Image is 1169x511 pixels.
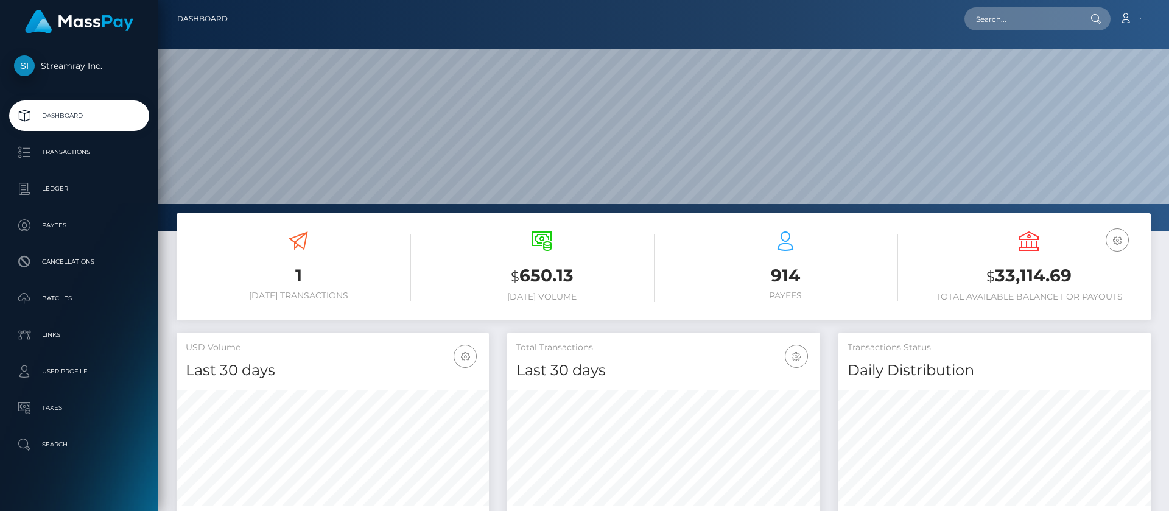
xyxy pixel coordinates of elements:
[916,264,1142,289] h3: 33,114.69
[9,100,149,131] a: Dashboard
[9,320,149,350] a: Links
[177,6,228,32] a: Dashboard
[964,7,1079,30] input: Search...
[14,289,144,308] p: Batches
[9,210,149,241] a: Payees
[673,264,898,287] h3: 914
[14,55,35,76] img: Streamray Inc.
[516,342,810,354] h5: Total Transactions
[516,360,810,381] h4: Last 30 days
[916,292,1142,302] h6: Total Available Balance for Payouts
[14,362,144,381] p: User Profile
[429,264,655,289] h3: 650.13
[14,216,144,234] p: Payees
[9,356,149,387] a: User Profile
[14,326,144,344] p: Links
[186,291,411,301] h6: [DATE] Transactions
[848,342,1142,354] h5: Transactions Status
[9,247,149,277] a: Cancellations
[14,435,144,454] p: Search
[186,264,411,287] h3: 1
[14,107,144,125] p: Dashboard
[14,399,144,417] p: Taxes
[9,174,149,204] a: Ledger
[848,360,1142,381] h4: Daily Distribution
[986,268,995,285] small: $
[9,429,149,460] a: Search
[9,283,149,314] a: Batches
[429,292,655,302] h6: [DATE] Volume
[511,268,519,285] small: $
[9,137,149,167] a: Transactions
[9,60,149,71] span: Streamray Inc.
[14,253,144,271] p: Cancellations
[9,393,149,423] a: Taxes
[673,291,898,301] h6: Payees
[14,180,144,198] p: Ledger
[186,342,480,354] h5: USD Volume
[186,360,480,381] h4: Last 30 days
[25,10,133,33] img: MassPay Logo
[14,143,144,161] p: Transactions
